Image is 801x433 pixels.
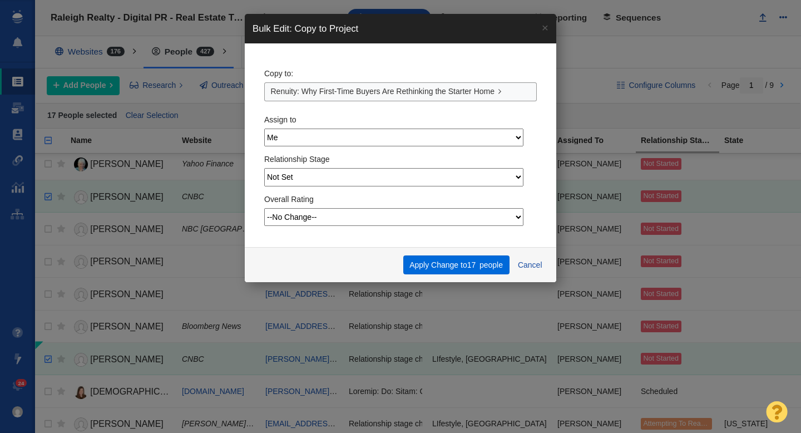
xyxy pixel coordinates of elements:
label: Relationship Stage [264,154,330,164]
label: Overall Rating [264,194,314,204]
span: people [479,260,503,269]
span: Renuity: Why First-Time Buyers Are Rethinking the Starter Home [271,86,495,97]
label: Copy to: [264,68,293,78]
span: Bulk Edit: [253,23,292,34]
span: Copy to Project [295,23,359,34]
span: 17 [467,260,476,269]
a: × [534,14,556,41]
button: Cancel [511,255,548,274]
button: Apply Change to17 people [403,255,510,274]
label: Assign to [264,115,296,125]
